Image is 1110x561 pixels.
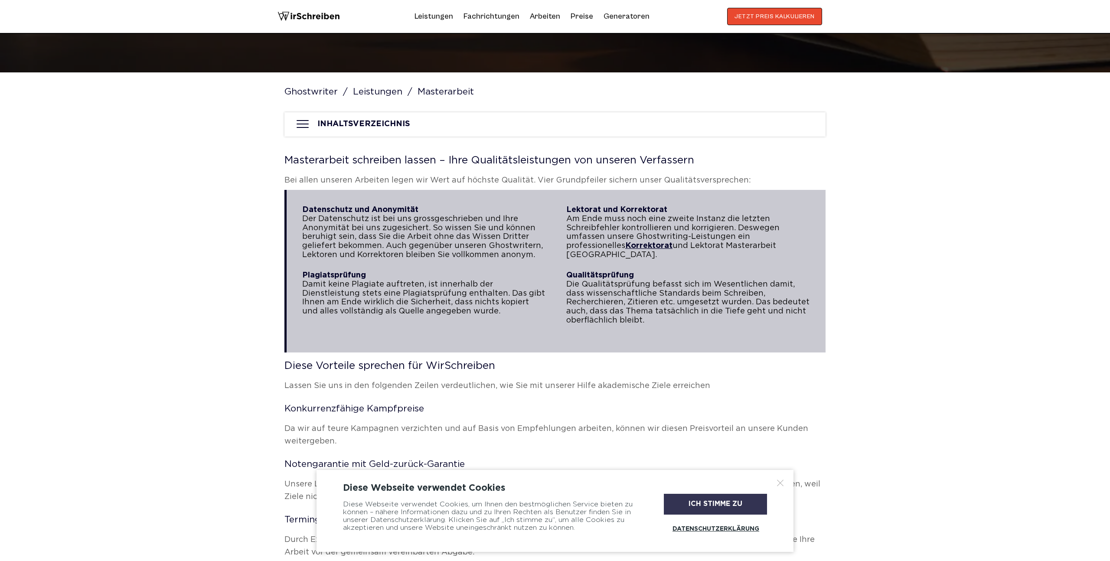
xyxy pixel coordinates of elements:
span: Masterarbeit [418,88,477,96]
a: Fachrichtungen [464,10,519,23]
img: logo wirschreiben [277,8,340,25]
h3: Termingerechte Lieferung [284,515,826,525]
a: Generatoren [604,10,650,23]
p: Lassen Sie uns in den folgenden Zeilen verdeutlichen, wie Sie mit unserer Hilfe akademische Ziele... [284,380,826,392]
div: Diese Webseite verwendet Cookies, um Ihnen den bestmöglichen Service bieten zu können – nähere In... [343,494,642,539]
p: Bei allen unseren Arbeiten legen wir Wert auf höchste Qualität. Vier Grundpfeiler sichern unser Q... [284,174,826,187]
a: Leistungen [415,10,453,23]
a: Datenschutzerklärung [664,519,767,539]
h2: Masterarbeit schreiben lassen – Ihre Qualitätsleistungen von unseren Verfassern [284,155,826,166]
div: Diese Webseite verwendet Cookies [343,483,767,493]
strong: Lektorat und Korrektorat [566,206,667,213]
h2: Diese Vorteile sprechen für WirSchreiben [284,361,826,371]
h3: Konkurrenzfähige Kampfpreise [284,404,826,414]
strong: Plagiatsprüfung [302,272,366,279]
p: Durch Expertise in der Zeitplanung und vorausschauende Planung verpassen wir nie eine Frist. Im G... [284,534,826,559]
div: Die Qualitätsprüfung befasst sich im Wesentlichen damit, dass wissenschaftliche Standards beim Sc... [566,271,810,325]
div: Ich stimme zu [664,494,767,515]
button: JETZT PREIS KALKULIEREN [727,8,822,25]
div: Am Ende muss noch eine zweite Instanz die letzten Schreibfehler kontrollieren und korrigieren. De... [566,205,810,259]
a: Korrektorat [625,242,673,249]
a: Leistungen [353,88,415,96]
strong: Qualitätsprüfung [566,272,634,279]
p: Unsere Leistungen für Ihre Masterarbeit unterliegt einer verbindlichen Notengarantie. Sind Sie mi... [284,478,826,503]
div: Damit keine Plagiate auftreten, ist innerhalb der Dienstleistung stets eine Plagiatsprüfung entha... [302,271,546,316]
a: Ghostwriter [284,88,351,96]
p: Da wir auf teure Kampagnen verzichten und auf Basis von Empfehlungen arbeiten, können wir diesen ... [284,423,826,448]
h3: Notengarantie mit Geld-zurück-Garantie [284,460,826,469]
strong: Datenschutz und Anonymität [302,206,418,213]
a: Arbeiten [530,10,560,23]
div: INHALTSVERZEICHNIS [317,120,410,129]
div: Der Datenschutz ist bei uns grossgeschrieben und Ihre Anonymität bei uns zugesichert. So wissen S... [302,205,546,259]
a: Preise [571,12,593,21]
